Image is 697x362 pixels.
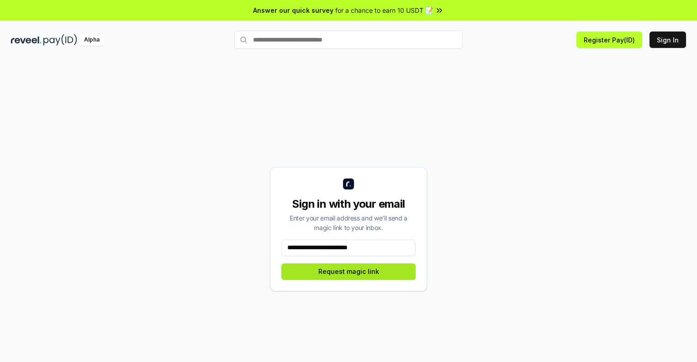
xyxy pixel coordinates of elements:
button: Request magic link [281,263,416,280]
button: Sign In [649,31,686,48]
div: Sign in with your email [281,197,416,211]
img: logo_small [343,178,354,189]
div: Enter your email address and we’ll send a magic link to your inbox. [281,213,416,232]
div: Alpha [79,34,105,46]
span: for a chance to earn 10 USDT 📝 [335,5,433,15]
span: Answer our quick survey [253,5,333,15]
img: pay_id [43,34,77,46]
button: Register Pay(ID) [576,31,642,48]
img: reveel_dark [11,34,42,46]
